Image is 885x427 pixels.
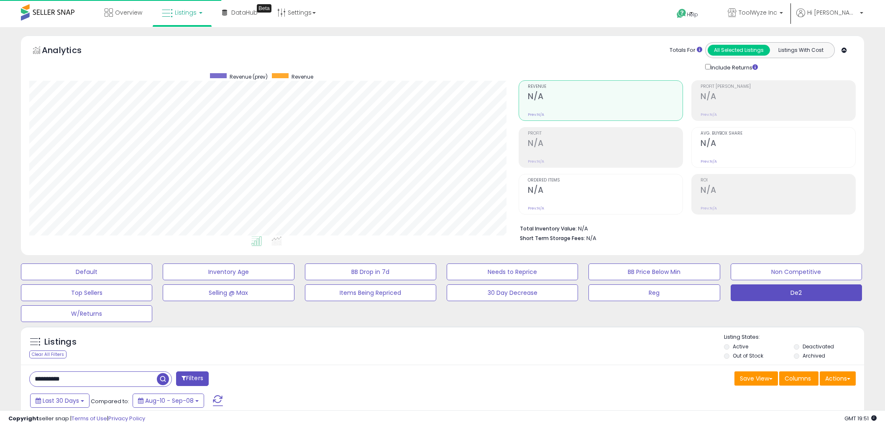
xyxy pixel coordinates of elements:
[44,336,77,348] h5: Listings
[779,371,818,386] button: Columns
[701,138,855,150] h2: N/A
[687,11,698,18] span: Help
[230,73,268,80] span: Revenue (prev)
[21,284,152,301] button: Top Sellers
[163,263,294,280] button: Inventory Age
[803,352,825,359] label: Archived
[701,206,717,211] small: Prev: N/A
[796,8,863,27] a: Hi [PERSON_NAME]
[257,4,271,13] div: Tooltip anchor
[820,371,856,386] button: Actions
[731,284,862,301] button: De2
[670,2,714,27] a: Help
[528,112,544,117] small: Prev: N/A
[528,131,683,136] span: Profit
[676,8,687,19] i: Get Help
[528,138,683,150] h2: N/A
[701,92,855,103] h2: N/A
[708,45,770,56] button: All Selected Listings
[807,8,857,17] span: Hi [PERSON_NAME]
[520,225,577,232] b: Total Inventory Value:
[520,223,849,233] li: N/A
[785,374,811,383] span: Columns
[701,131,855,136] span: Avg. Buybox Share
[8,414,39,422] strong: Copyright
[292,73,313,80] span: Revenue
[447,263,578,280] button: Needs to Reprice
[733,352,763,359] label: Out of Stock
[734,371,778,386] button: Save View
[30,394,90,408] button: Last 30 Days
[43,396,79,405] span: Last 30 Days
[844,414,877,422] span: 2025-10-9 19:51 GMT
[231,8,258,17] span: DataHub
[733,343,748,350] label: Active
[699,62,768,72] div: Include Returns
[770,45,832,56] button: Listings With Cost
[588,263,720,280] button: BB Price Below Min
[305,263,436,280] button: BB Drop in 7d
[670,46,702,54] div: Totals For
[701,178,855,183] span: ROI
[701,84,855,89] span: Profit [PERSON_NAME]
[176,371,209,386] button: Filters
[520,235,585,242] b: Short Term Storage Fees:
[108,414,145,422] a: Privacy Policy
[8,415,145,423] div: seller snap | |
[701,159,717,164] small: Prev: N/A
[588,284,720,301] button: Reg
[115,8,142,17] span: Overview
[29,350,67,358] div: Clear All Filters
[133,394,204,408] button: Aug-10 - Sep-08
[42,44,98,58] h5: Analytics
[701,185,855,197] h2: N/A
[528,92,683,103] h2: N/A
[528,159,544,164] small: Prev: N/A
[528,206,544,211] small: Prev: N/A
[724,333,864,341] p: Listing States:
[701,112,717,117] small: Prev: N/A
[175,8,197,17] span: Listings
[21,263,152,280] button: Default
[21,305,152,322] button: W/Returns
[163,284,294,301] button: Selling @ Max
[586,234,596,242] span: N/A
[528,84,683,89] span: Revenue
[739,8,777,17] span: ToolWyze Inc
[731,263,862,280] button: Non Competitive
[145,396,194,405] span: Aug-10 - Sep-08
[72,414,107,422] a: Terms of Use
[528,185,683,197] h2: N/A
[305,284,436,301] button: Items Being Repriced
[447,284,578,301] button: 30 Day Decrease
[528,178,683,183] span: Ordered Items
[803,343,834,350] label: Deactivated
[91,397,129,405] span: Compared to:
